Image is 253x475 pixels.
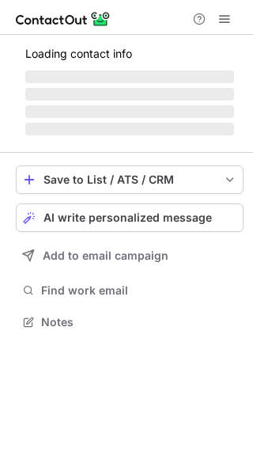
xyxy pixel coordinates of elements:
button: save-profile-one-click [16,165,244,194]
p: Loading contact info [25,47,234,60]
button: Notes [16,311,244,333]
span: AI write personalized message [43,211,212,224]
button: Add to email campaign [16,241,244,270]
span: ‌ [25,88,234,101]
button: Find work email [16,279,244,302]
span: ‌ [25,70,234,83]
img: ContactOut v5.3.10 [16,9,111,28]
span: Add to email campaign [43,249,168,262]
button: AI write personalized message [16,203,244,232]
div: Save to List / ATS / CRM [43,173,216,186]
span: ‌ [25,123,234,135]
span: Find work email [41,283,237,298]
span: ‌ [25,105,234,118]
span: Notes [41,315,237,329]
